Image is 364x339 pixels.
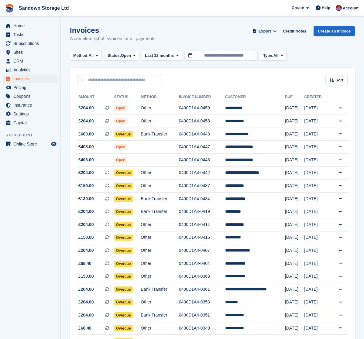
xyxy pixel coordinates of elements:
[285,309,304,322] td: [DATE]
[179,296,225,309] td: 0400D1A4-0353
[114,157,127,163] span: Open
[179,309,225,322] td: 0400D1A4-0351
[104,51,139,61] button: Status: Open
[141,309,179,322] td: Bank Transfer
[285,218,304,231] td: [DATE]
[3,140,57,148] a: menu
[179,257,225,270] td: 0400D1A4-0404
[114,170,133,176] span: Overdue
[179,218,225,231] td: 0400D1A4-0414
[179,92,225,102] th: Invoice Number
[304,102,329,115] td: [DATE]
[304,283,329,296] td: [DATE]
[179,115,225,128] td: 0400D1A4-0458
[78,299,94,305] span: £204.00
[314,26,355,36] a: Create an Invoice
[78,144,94,150] span: £408.00
[114,183,133,189] span: Overdue
[285,141,304,154] td: [DATE]
[78,312,94,318] span: £204.00
[304,128,329,141] td: [DATE]
[3,30,57,39] a: menu
[141,322,179,335] td: Other
[179,231,225,244] td: 0400D1A4-0415
[13,22,50,30] span: Home
[141,192,179,205] td: Bank Transfer
[13,101,50,109] span: Insurance
[304,270,329,283] td: [DATE]
[141,296,179,309] td: Other
[141,166,179,180] td: Other
[13,92,50,101] span: Coupons
[141,283,179,296] td: Bank Transfer
[78,260,91,267] span: £68.40
[78,157,94,163] span: £408.00
[114,196,133,202] span: Overdue
[3,57,57,65] a: menu
[141,92,179,102] th: Method
[89,53,94,59] span: All
[78,247,94,254] span: £204.00
[304,154,329,167] td: [DATE]
[73,53,89,59] span: Method:
[179,322,225,335] td: 0400D1A4-0349
[78,221,94,228] span: £204.00
[78,196,94,202] span: £130.00
[285,128,304,141] td: [DATE]
[50,140,57,148] a: Preview store
[114,92,141,102] th: Status
[263,53,273,59] span: Type:
[179,102,225,115] td: 0400D1A4-0459
[285,283,304,296] td: [DATE]
[251,26,278,36] button: Export
[78,105,94,111] span: £204.00
[285,115,304,128] td: [DATE]
[3,39,57,48] a: menu
[304,192,329,205] td: [DATE]
[114,209,133,215] span: Overdue
[3,22,57,30] a: menu
[114,325,133,331] span: Overdue
[179,192,225,205] td: 0400D1A4-0434
[179,244,225,257] td: 0400D1A4-0407
[3,101,57,109] a: menu
[141,218,179,231] td: Other
[5,132,60,138] span: Storefront
[114,312,133,318] span: Overdue
[304,141,329,154] td: [DATE]
[304,309,329,322] td: [DATE]
[343,5,359,11] span: Account
[78,234,94,241] span: £150.00
[285,244,304,257] td: [DATE]
[3,92,57,101] a: menu
[304,244,329,257] td: [DATE]
[179,128,225,141] td: 0400D1A4-0448
[3,48,57,56] a: menu
[114,118,127,124] span: Open
[13,140,50,148] span: Online Store
[285,154,304,167] td: [DATE]
[285,166,304,180] td: [DATE]
[78,273,94,279] span: £150.00
[13,57,50,65] span: CRM
[13,118,50,127] span: Capital
[285,205,304,218] td: [DATE]
[304,166,329,180] td: [DATE]
[78,131,94,137] span: £660.00
[141,128,179,141] td: Bank Transfer
[3,110,57,118] a: menu
[285,322,304,335] td: [DATE]
[285,270,304,283] td: [DATE]
[114,222,133,228] span: Overdue
[114,235,133,241] span: Overdue
[179,283,225,296] td: 0400D1A4-0361
[179,154,225,167] td: 0400D1A4-0446
[3,66,57,74] a: menu
[304,92,329,102] th: Created
[114,105,127,111] span: Open
[304,231,329,244] td: [DATE]
[78,286,94,293] span: £204.00
[285,102,304,115] td: [DATE]
[13,48,50,56] span: Sites
[304,115,329,128] td: [DATE]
